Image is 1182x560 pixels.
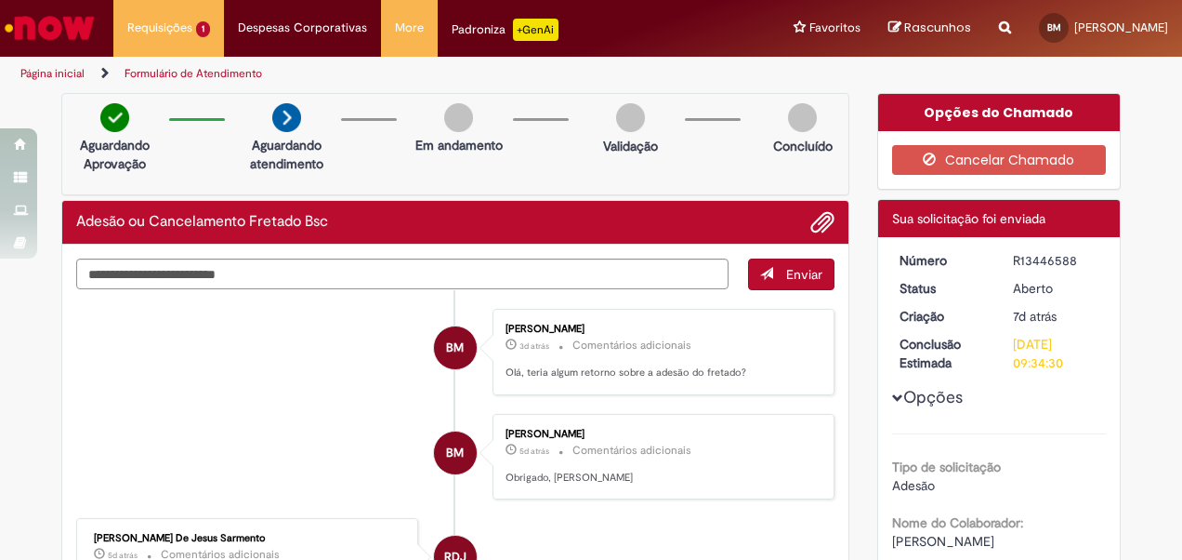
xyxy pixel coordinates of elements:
[76,259,729,289] textarea: Digite sua mensagem aqui...
[125,66,262,81] a: Formulário de Atendimento
[616,103,645,132] img: img-circle-grey.png
[1074,20,1168,35] span: [PERSON_NAME]
[892,459,1001,475] b: Tipo de solicitação
[395,19,424,37] span: More
[892,533,994,550] span: [PERSON_NAME]
[892,210,1045,227] span: Sua solicitação foi enviada
[506,429,815,440] div: [PERSON_NAME]
[886,307,1000,326] dt: Criação
[572,443,691,459] small: Comentários adicionais
[14,57,774,91] ul: Trilhas de página
[886,335,1000,372] dt: Conclusão Estimada
[519,446,549,457] span: 5d atrás
[127,19,192,37] span: Requisições
[748,259,834,290] button: Enviar
[446,431,464,475] span: BM
[1013,308,1057,325] time: 26/08/2025 08:06:00
[773,137,833,155] p: Concluído
[242,136,332,173] p: Aguardando atendimento
[70,136,160,173] p: Aguardando Aprovação
[100,103,129,132] img: check-circle-green.png
[506,366,815,380] p: Olá, teria algum retorno sobre a adesão do fretado?
[446,326,464,370] span: BM
[904,19,971,36] span: Rascunhos
[434,327,477,369] div: Bruno Marinho
[434,432,477,474] div: Bruno Marinho
[519,340,549,352] time: 29/08/2025 15:58:20
[272,103,301,132] img: arrow-next.png
[892,514,1023,531] b: Nome do Colaborador:
[444,103,473,132] img: img-circle-grey.png
[786,266,822,283] span: Enviar
[878,94,1121,131] div: Opções do Chamado
[892,477,935,494] span: Adesão
[415,136,503,154] p: Em andamento
[519,446,549,457] time: 27/08/2025 13:20:23
[513,19,558,41] p: +GenAi
[94,533,403,544] div: [PERSON_NAME] De Jesus Sarmento
[1013,335,1099,372] div: [DATE] 09:34:30
[888,20,971,37] a: Rascunhos
[1013,307,1099,326] div: 26/08/2025 08:06:00
[1013,279,1099,298] div: Aberto
[196,21,210,37] span: 1
[886,279,1000,298] dt: Status
[1013,308,1057,325] span: 7d atrás
[506,471,815,486] p: Obrigado, [PERSON_NAME]
[1047,21,1061,33] span: BM
[1013,251,1099,270] div: R13446588
[788,103,817,132] img: img-circle-grey.png
[810,210,834,234] button: Adicionar anexos
[519,340,549,352] span: 3d atrás
[809,19,860,37] span: Favoritos
[452,19,558,41] div: Padroniza
[506,324,815,335] div: [PERSON_NAME]
[603,137,658,155] p: Validação
[2,9,98,47] img: ServiceNow
[886,251,1000,270] dt: Número
[238,19,367,37] span: Despesas Corporativas
[892,145,1107,175] button: Cancelar Chamado
[76,214,328,231] h2: Adesão ou Cancelamento Fretado Bsc Histórico de tíquete
[572,338,691,353] small: Comentários adicionais
[20,66,85,81] a: Página inicial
